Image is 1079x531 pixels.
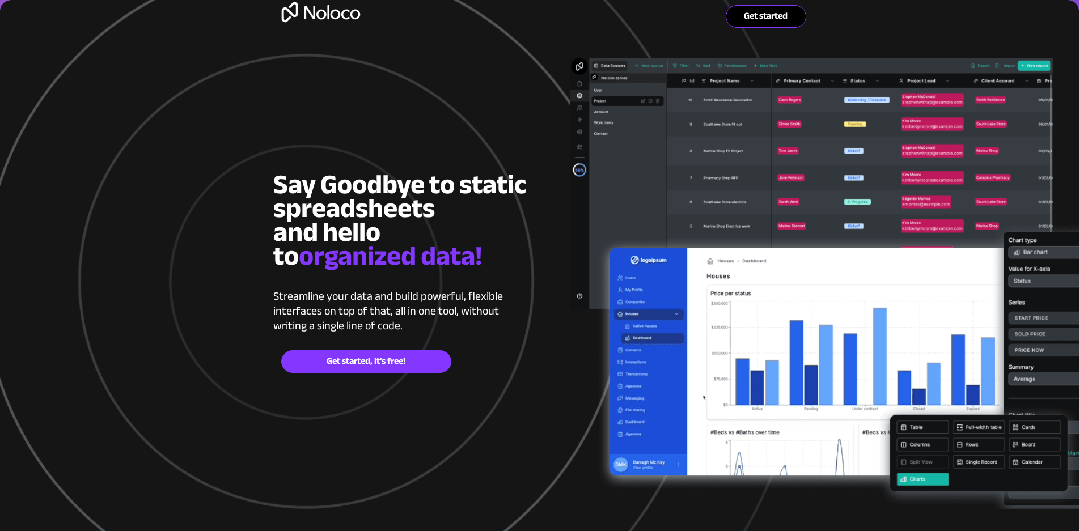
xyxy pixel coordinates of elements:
[726,11,806,22] span: Get started
[282,356,451,367] span: Get started, it's free!
[273,159,526,282] span: Say Goodbye to static spreadsheets and hello to
[299,231,482,282] span: organized data!
[273,286,503,336] span: Streamline your data and build powerful, flexible interfaces on top of that, all in one tool, wit...
[281,350,451,373] a: Get started, it's free!
[726,5,806,28] a: Get started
